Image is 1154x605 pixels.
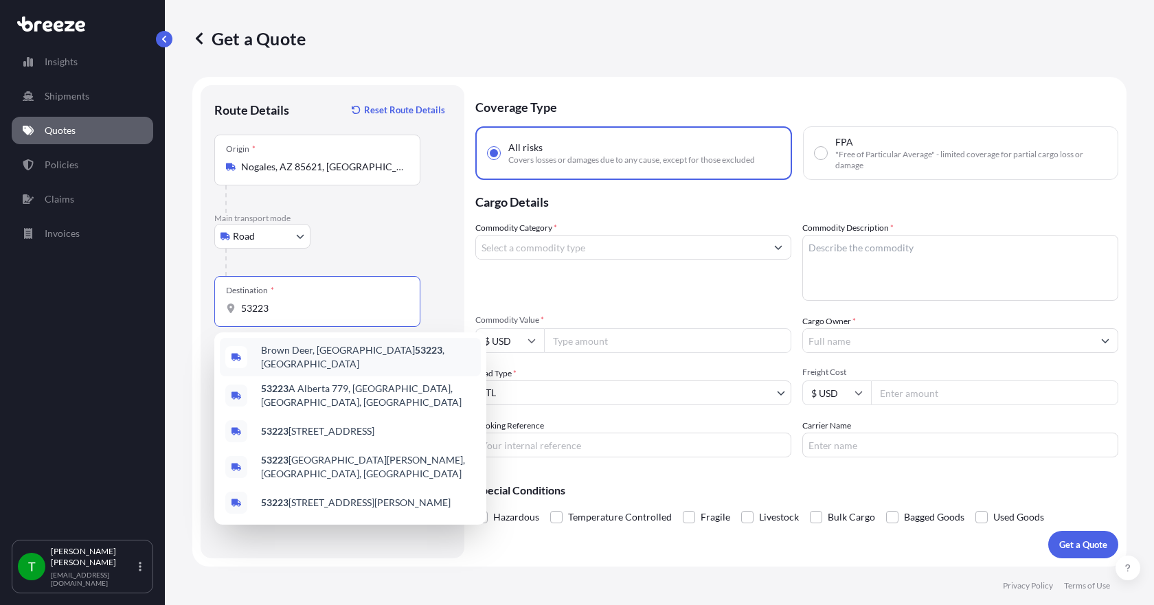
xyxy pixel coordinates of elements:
span: Covers losses or damages due to any cause, except for those excluded [508,155,755,165]
span: Freight Cost [802,367,1118,378]
b: 53223 [261,454,288,466]
b: 53223 [261,496,288,508]
span: "Free of Particular Average" - limited coverage for partial cargo loss or damage [835,149,1107,171]
span: Hazardous [493,507,539,527]
p: Privacy Policy [1003,580,1053,591]
input: Select a commodity type [476,235,766,260]
div: Destination [226,285,274,296]
span: Road [233,229,255,243]
span: Temperature Controlled [568,507,672,527]
span: Used Goods [993,507,1044,527]
span: FPA [835,135,853,149]
p: [EMAIL_ADDRESS][DOMAIN_NAME] [51,571,136,587]
span: A Alberta 779, [GEOGRAPHIC_DATA], [GEOGRAPHIC_DATA], [GEOGRAPHIC_DATA] [261,382,475,409]
input: Destination [241,301,403,315]
p: Insights [45,55,78,69]
span: LTL [482,386,496,400]
input: Your internal reference [475,433,791,457]
label: Booking Reference [475,419,544,433]
span: Livestock [759,507,799,527]
p: Invoices [45,227,80,240]
div: Origin [226,144,256,155]
div: Show suggestions [214,332,486,525]
p: [PERSON_NAME] [PERSON_NAME] [51,546,136,568]
span: Brown Deer, [GEOGRAPHIC_DATA] , [GEOGRAPHIC_DATA] [261,343,475,371]
p: Coverage Type [475,85,1118,126]
label: Cargo Owner [802,315,856,328]
b: 53223 [261,383,288,394]
p: Reset Route Details [364,103,445,117]
p: Claims [45,192,74,206]
input: Full name [803,328,1093,353]
span: Load Type [475,367,517,380]
input: Enter amount [871,380,1118,405]
button: Select transport [214,224,310,249]
b: 53223 [415,344,442,356]
label: Commodity Category [475,221,557,235]
span: [STREET_ADDRESS][PERSON_NAME] [261,496,451,510]
button: Show suggestions [1093,328,1118,353]
span: All risks [508,141,543,155]
span: Bulk Cargo [828,507,875,527]
p: Get a Quote [192,27,306,49]
span: Fragile [701,507,730,527]
span: Bagged Goods [904,507,964,527]
span: [GEOGRAPHIC_DATA][PERSON_NAME], [GEOGRAPHIC_DATA], [GEOGRAPHIC_DATA] [261,453,475,481]
input: Type amount [544,328,791,353]
span: Commodity Value [475,315,791,326]
button: Show suggestions [766,235,791,260]
p: Terms of Use [1064,580,1110,591]
input: Enter name [802,433,1118,457]
p: Policies [45,158,78,172]
span: [STREET_ADDRESS] [261,424,374,438]
p: Route Details [214,102,289,118]
label: Carrier Name [802,419,851,433]
label: Commodity Description [802,221,894,235]
p: Main transport mode [214,213,451,224]
input: Origin [241,160,403,174]
span: T [28,560,36,573]
p: Quotes [45,124,76,137]
p: Get a Quote [1059,538,1107,551]
p: Special Conditions [475,485,1118,496]
b: 53223 [261,425,288,437]
p: Shipments [45,89,89,103]
p: Cargo Details [475,180,1118,221]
